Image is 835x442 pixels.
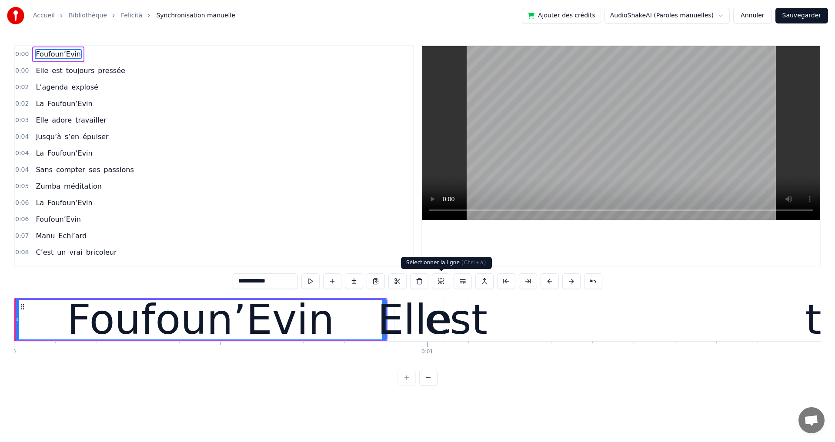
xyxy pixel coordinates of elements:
[798,407,825,433] div: Ouvrir le chat
[74,115,107,125] span: travailler
[15,100,29,108] span: 0:02
[13,349,16,356] div: 0
[421,349,433,356] div: 0:01
[461,259,487,266] span: ( Ctrl+a )
[35,49,82,59] span: Foufoun’Evin
[68,247,83,257] span: vrai
[35,148,45,158] span: La
[35,115,49,125] span: Elle
[57,231,87,241] span: Echl’ard
[15,83,29,92] span: 0:02
[97,66,126,76] span: pressée
[67,289,334,351] div: Foufoun’Evin
[15,199,29,207] span: 0:06
[15,215,29,224] span: 0:06
[7,7,24,24] img: youka
[55,165,86,175] span: compter
[51,115,73,125] span: adore
[15,149,29,158] span: 0:04
[35,198,45,208] span: La
[103,165,134,175] span: passions
[35,66,49,76] span: Elle
[522,8,601,23] button: Ajouter des crédits
[15,50,29,59] span: 0:00
[70,82,99,92] span: explosé
[33,11,235,20] nav: breadcrumb
[401,257,492,269] div: Sélectionner la ligne
[733,8,772,23] button: Annuler
[35,214,82,224] span: Foufoun’Evin
[15,265,29,273] span: 0:09
[377,289,452,351] div: Elle
[15,248,29,257] span: 0:08
[15,116,29,125] span: 0:03
[121,11,142,20] a: Felicità
[15,182,29,191] span: 0:05
[65,66,96,76] span: toujours
[35,264,40,274] span: Il
[35,82,69,92] span: L’agenda
[424,289,488,351] div: est
[90,264,117,274] span: l’heure
[69,11,107,20] a: Bibliothèque
[775,8,828,23] button: Sauvegarder
[33,11,55,20] a: Accueil
[43,264,55,274] span: est
[35,247,54,257] span: C’est
[35,99,45,109] span: La
[15,166,29,174] span: 0:04
[64,132,80,142] span: s’en
[63,181,103,191] span: méditation
[35,165,53,175] span: Sans
[35,231,56,241] span: Manu
[47,99,94,109] span: Foufoun’Evin
[156,11,235,20] span: Synchronisation manuelle
[35,181,61,191] span: Zumba
[35,132,62,142] span: Jusqu’à
[51,66,63,76] span: est
[15,232,29,240] span: 0:07
[47,198,94,208] span: Foufoun’Evin
[56,247,67,257] span: un
[57,264,81,274] span: jamais
[15,133,29,141] span: 0:04
[82,132,109,142] span: épuiser
[15,66,29,75] span: 0:00
[83,264,89,274] span: à
[88,165,101,175] span: ses
[85,247,118,257] span: bricoleur
[47,148,94,158] span: Foufoun’Evin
